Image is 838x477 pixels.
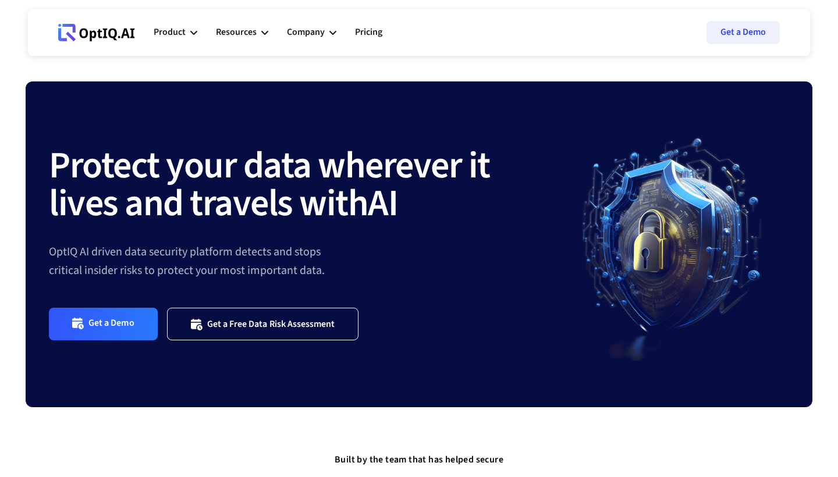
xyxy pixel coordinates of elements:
div: OptIQ AI driven data security platform detects and stops critical insider risks to protect your m... [49,243,556,280]
a: Get a Demo [49,308,158,340]
div: Get a Free Data Risk Assessment [207,318,335,330]
div: Get a Demo [88,317,134,330]
a: Get a Free Data Risk Assessment [167,308,359,340]
div: Resources [216,15,268,50]
a: Get a Demo [706,21,780,44]
strong: Built by the team that has helped secure [335,453,503,466]
a: Webflow Homepage [58,15,135,50]
div: Company [287,24,325,40]
a: Pricing [355,15,382,50]
div: Resources [216,24,257,40]
div: Product [154,24,186,40]
strong: AI [368,177,397,230]
div: Company [287,15,336,50]
div: Product [154,15,197,50]
strong: Protect your data wherever it lives and travels with [49,139,490,230]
